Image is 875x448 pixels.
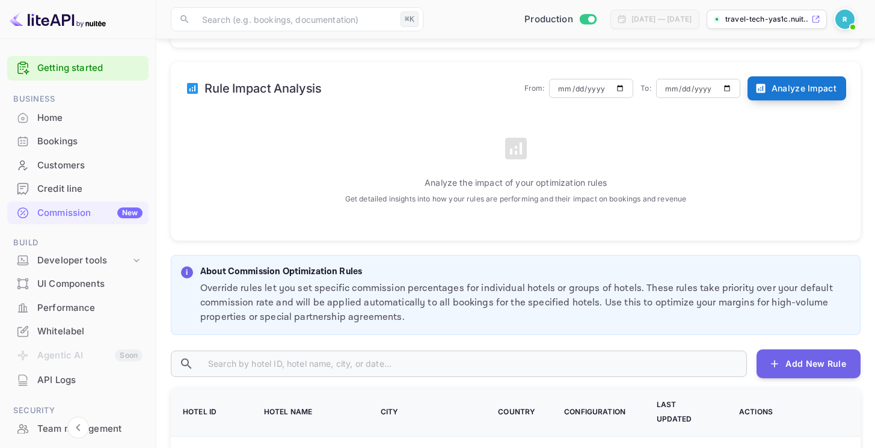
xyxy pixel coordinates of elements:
a: Credit line [7,177,149,200]
div: Whitelabel [37,325,143,339]
div: Bookings [7,130,149,153]
div: API Logs [7,369,149,392]
p: Analyze the impact of your optimization rules [197,176,834,189]
th: Hotel Name [250,388,366,437]
p: travel-tech-yas1c.nuit... [725,14,809,25]
button: Collapse navigation [67,417,89,438]
div: Credit line [37,182,143,196]
a: Bookings [7,130,149,152]
div: CommissionNew [7,201,149,225]
span: Production [524,13,573,26]
div: Performance [37,301,143,315]
div: Commission [37,206,143,220]
input: Search by hotel ID, hotel name, city, or date... [198,351,747,377]
div: Getting started [7,56,149,81]
a: Team management [7,417,149,440]
div: Whitelabel [7,320,149,343]
a: CommissionNew [7,201,149,224]
p: Override rules let you set specific commission percentages for individual hotels or groups of hot... [200,281,850,325]
div: UI Components [7,272,149,296]
p: From: [524,83,545,94]
a: Home [7,106,149,129]
span: Business [7,93,149,106]
th: City [366,388,484,437]
div: Bookings [37,135,143,149]
div: New [117,207,143,218]
div: Developer tools [7,250,149,271]
a: Getting started [37,61,143,75]
button: Analyze Impact [748,76,846,100]
a: UI Components [7,272,149,295]
button: Add New Rule [757,349,861,378]
img: Revolut [835,10,855,29]
th: Actions [725,388,861,437]
p: To: [640,83,651,94]
p: i [186,267,188,278]
div: Team management [37,422,143,436]
a: Performance [7,296,149,319]
h6: Rule Impact Analysis [204,81,322,96]
div: Performance [7,296,149,320]
th: Last Updated [642,388,725,437]
a: Whitelabel [7,320,149,342]
th: Configuration [550,388,642,437]
div: Home [37,111,143,125]
div: Switch to Sandbox mode [520,13,601,26]
div: UI Components [37,277,143,291]
p: About Commission Optimization Rules [200,265,850,279]
div: [DATE] — [DATE] [631,14,692,25]
img: LiteAPI logo [10,10,106,29]
div: API Logs [37,373,143,387]
span: Security [7,404,149,417]
a: Customers [7,154,149,176]
div: ⌘K [401,11,419,27]
div: Developer tools [37,254,130,268]
div: Customers [37,159,143,173]
th: Country [484,388,550,437]
p: Get detailed insights into how your rules are performing and their impact on bookings and revenue [197,194,834,204]
div: Home [7,106,149,130]
a: API Logs [7,369,149,391]
div: Credit line [7,177,149,201]
input: Search (e.g. bookings, documentation) [195,7,396,31]
div: Team management [7,417,149,441]
span: Build [7,236,149,250]
th: Hotel ID [171,388,250,437]
div: Customers [7,154,149,177]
